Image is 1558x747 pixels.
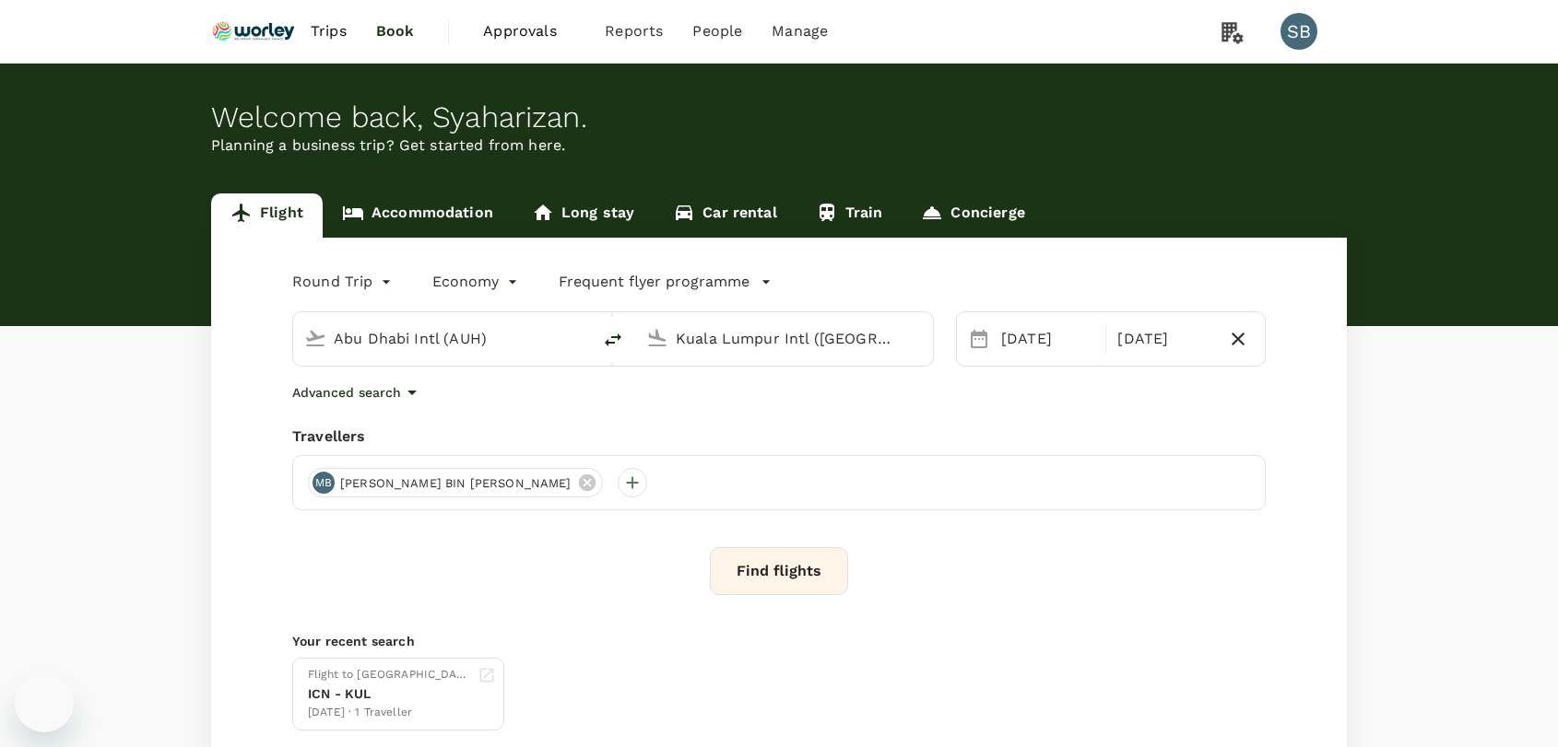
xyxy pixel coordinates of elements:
div: MB [313,472,335,494]
a: Flight [211,193,323,238]
div: Economy [432,267,522,297]
a: Concierge [902,193,1044,238]
div: SB [1281,13,1317,50]
div: MB[PERSON_NAME] BIN [PERSON_NAME] [308,468,603,497]
span: Trips [311,20,347,42]
span: Reports [605,20,663,42]
div: [DATE] · 1 Traveller [308,704,470,722]
a: Long stay [513,193,654,238]
input: Depart from [334,324,552,353]
p: Frequent flyer programme [559,271,749,293]
button: delete [591,318,635,362]
p: Your recent search [292,632,1266,650]
button: Open [920,336,924,340]
a: Car rental [654,193,797,238]
span: Approvals [483,20,575,42]
span: Book [376,20,415,42]
p: Advanced search [292,383,401,402]
div: Round Trip [292,267,395,297]
button: Advanced search [292,381,423,403]
div: ICN - KUL [308,684,470,704]
img: Ranhill Worley Sdn Bhd [211,11,296,52]
button: Find flights [710,547,848,595]
div: Welcome back , Syaharizan . [211,100,1347,134]
input: Going to [676,324,894,353]
span: Manage [772,20,828,42]
a: Accommodation [323,193,513,238]
iframe: Button to launch messaging window [15,673,74,732]
div: Travellers [292,426,1266,448]
p: Planning a business trip? Get started from here. [211,134,1347,157]
div: Flight to [GEOGRAPHIC_DATA] [308,666,470,684]
div: [DATE] [1110,321,1218,357]
span: [PERSON_NAME] BIN [PERSON_NAME] [329,474,583,493]
button: Frequent flyer programme [559,271,772,293]
a: Train [797,193,903,238]
button: Open [578,336,582,340]
span: People [692,20,742,42]
div: [DATE] [994,321,1102,357]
